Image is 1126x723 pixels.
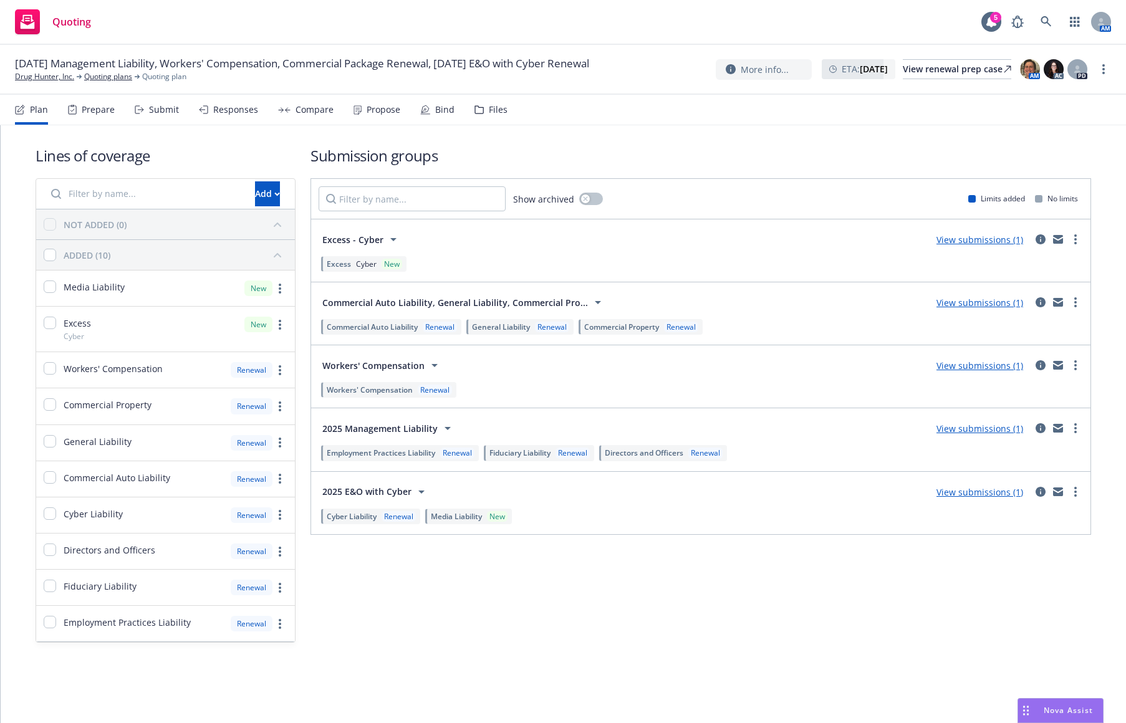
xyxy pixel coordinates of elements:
a: Report a Bug [1005,9,1030,34]
a: View renewal prep case [903,59,1011,79]
span: 2025 Management Liability [322,422,438,435]
span: Cyber Liability [327,511,377,522]
span: Nova Assist [1044,705,1093,716]
input: Filter by name... [319,186,506,211]
a: more [272,580,287,595]
div: Renewal [688,448,723,458]
div: Renewal [231,471,272,487]
div: Renewal [418,385,452,395]
strong: [DATE] [860,63,888,75]
button: Excess - Cyber [319,227,405,252]
a: mail [1051,484,1066,499]
img: photo [1020,59,1040,79]
a: Switch app [1062,9,1087,34]
div: New [244,317,272,332]
span: Commercial Auto Liability [327,322,418,332]
span: Workers' Compensation [327,385,413,395]
a: more [272,399,287,414]
span: Commercial Property [584,322,659,332]
a: circleInformation [1033,232,1048,247]
div: Prepare [82,105,115,115]
div: Renewal [231,398,272,414]
div: Renewal [231,435,272,451]
div: Renewal [535,322,569,332]
button: NOT ADDED (0) [64,214,287,234]
div: Propose [367,105,400,115]
a: Search [1034,9,1059,34]
span: Cyber [64,331,84,342]
a: mail [1051,232,1066,247]
span: Cyber Liability [64,507,123,520]
a: mail [1051,358,1066,373]
a: View submissions (1) [936,423,1023,434]
div: Add [255,182,280,206]
span: Show archived [513,193,574,206]
a: more [272,435,287,450]
a: View submissions (1) [936,360,1023,371]
span: Quoting plan [142,71,186,82]
button: 2025 E&O with Cyber [319,479,433,504]
a: circleInformation [1033,295,1048,310]
span: Excess - Cyber [322,233,383,246]
button: Workers' Compensation [319,353,446,378]
span: Employment Practices Liability [327,448,435,458]
div: Renewal [231,362,272,378]
span: General Liability [472,322,530,332]
span: Directors and Officers [64,543,155,557]
span: Employment Practices Liability [64,616,191,629]
div: Files [489,105,508,115]
a: circleInformation [1033,421,1048,436]
a: more [272,471,287,486]
a: more [1068,484,1083,499]
span: Quoting [52,17,91,27]
div: New [382,259,402,269]
div: Renewal [231,580,272,595]
a: mail [1051,295,1066,310]
div: Renewal [423,322,457,332]
span: General Liability [64,435,132,448]
button: Commercial Auto Liability, General Liability, Commercial Pro... [319,290,609,315]
div: Limits added [968,193,1025,204]
div: Responses [213,105,258,115]
div: New [244,280,272,296]
div: Renewal [231,543,272,559]
a: Drug Hunter, Inc. [15,71,74,82]
a: more [272,544,287,559]
div: Renewal [664,322,698,332]
a: more [1068,358,1083,373]
span: More info... [741,63,789,76]
button: Add [255,181,280,206]
span: Workers' Compensation [64,362,163,375]
a: more [1068,232,1083,247]
a: circleInformation [1033,358,1048,373]
span: Commercial Auto Liability, General Liability, Commercial Pro... [322,296,588,309]
span: [DATE] Management Liability, Workers' Compensation, Commercial Package Renewal, [DATE] E&O with C... [15,56,589,71]
a: View submissions (1) [936,486,1023,498]
div: Compare [296,105,334,115]
div: Drag to move [1018,699,1034,722]
input: Filter by name... [44,181,248,206]
span: Media Liability [64,280,125,294]
div: View renewal prep case [903,60,1011,79]
a: more [1068,295,1083,310]
div: NOT ADDED (0) [64,218,127,231]
a: Quoting plans [84,71,132,82]
button: ADDED (10) [64,245,287,265]
span: Excess [327,259,351,269]
div: Renewal [382,511,416,522]
div: Renewal [556,448,590,458]
div: Renewal [231,507,272,523]
div: Bind [435,105,455,115]
span: Workers' Compensation [322,359,425,372]
span: ETA : [842,62,888,75]
div: ADDED (10) [64,249,110,262]
a: circleInformation [1033,484,1048,499]
h1: Submission groups [310,145,1091,166]
a: more [272,317,287,332]
span: Excess [64,317,91,330]
a: more [1096,62,1111,77]
a: Quoting [10,4,96,39]
button: 2025 Management Liability [319,416,459,441]
a: View submissions (1) [936,234,1023,246]
a: more [272,281,287,296]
